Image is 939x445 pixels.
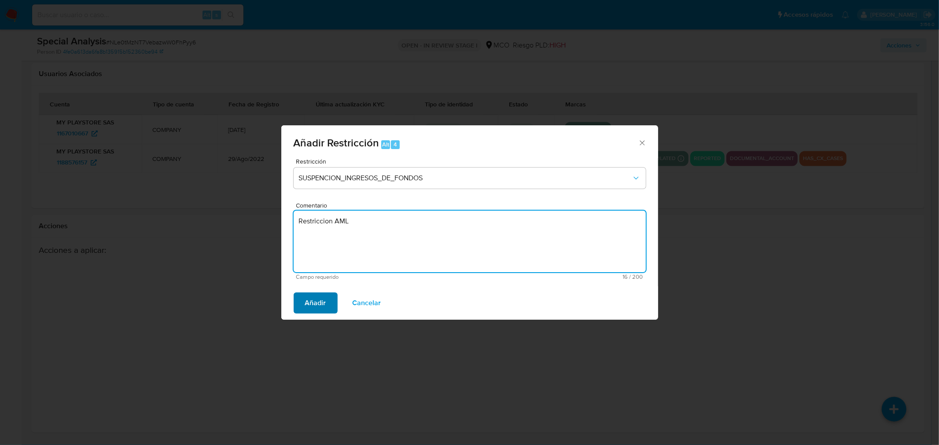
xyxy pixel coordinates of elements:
span: Alt [382,140,389,149]
span: 4 [394,140,397,149]
textarea: Restriccion AML [294,211,646,272]
span: Comentario [296,202,648,209]
span: Añadir Restricción [294,135,379,150]
button: Cerrar ventana [638,139,646,146]
span: Cancelar [353,293,381,313]
span: SUSPENCION_INGRESOS_DE_FONDOS [299,174,632,182]
span: Añadir [305,293,326,313]
button: Restriction [294,168,646,189]
span: Campo requerido [296,274,470,280]
button: Cancelar [341,292,393,314]
span: Restricción [296,158,648,164]
span: Máximo 200 caracteres [470,274,643,280]
button: Añadir [294,292,338,314]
